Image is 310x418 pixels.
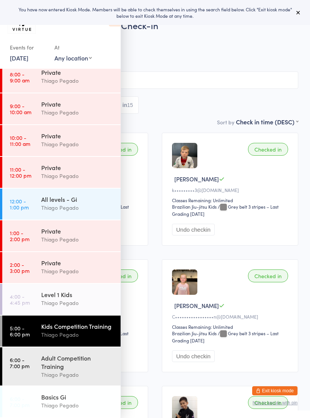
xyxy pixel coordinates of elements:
span: Virtue Brazilian Jiu-Jitsu [12,50,287,58]
div: Thiago Pegado [41,401,114,410]
div: Brazilian Jiu-jitsu Kids [172,330,217,336]
a: 1:00 -2:00 pmPrivateThiago Pegado [2,220,121,251]
span: [PERSON_NAME] [174,175,219,183]
time: 8:00 - 9:00 am [10,71,29,83]
div: Thiago Pegado [41,172,114,180]
time: 6:00 - 7:00 pm [10,357,29,369]
div: All levels - Gi [41,195,114,203]
div: Check in time (DESC) [236,118,298,126]
span: Thiago Pegado [12,43,287,50]
time: 5:00 - 6:00 pm [10,325,30,337]
div: Classes Remaining: Unlimited [172,324,290,330]
time: 2:00 - 3:00 pm [10,262,29,274]
div: Private [41,259,114,267]
div: Private [41,163,114,172]
div: C•••••••••••••••••n@[DOMAIN_NAME] [172,313,290,320]
div: Thiago Pegado [41,140,114,149]
input: Search [12,71,298,89]
div: Checked in [248,143,288,156]
div: Basics Gi [41,393,114,401]
div: At [54,41,92,54]
div: You have now entered Kiosk Mode. Members will be able to check themselves in using the search fie... [12,6,298,19]
div: Level 1 Kids [41,290,114,299]
div: Private [41,100,114,108]
div: Any location [54,54,92,62]
time: 9:00 - 10:00 am [10,103,31,115]
div: Classes Remaining: Unlimited [172,197,290,203]
div: Kids Competition Training [41,322,114,330]
div: Thiago Pegado [41,235,114,244]
a: [DATE] [10,54,28,62]
div: Brazilian Jiu-jitsu Kids [172,203,217,210]
a: 8:00 -9:00 amPrivateThiago Pegado [2,62,121,93]
button: Undo checkin [172,350,215,362]
div: Thiago Pegado [41,203,114,212]
time: 12:00 - 1:00 pm [10,198,29,210]
span: [PERSON_NAME] [174,302,219,310]
img: image1633501865.png [172,143,197,168]
span: [DATE] 5:00pm [12,35,287,43]
a: 6:00 -7:00 pmBasics GiThiago Pegado [2,386,121,417]
span: Brazilian Jiu-jitsu Kids [12,58,298,65]
a: 10:00 -11:00 amPrivateThiago Pegado [2,125,121,156]
a: 4:00 -4:45 pmLevel 1 KidsThiago Pegado [2,284,121,315]
button: how to secure with pin [253,400,298,406]
div: Private [41,132,114,140]
time: 11:00 - 12:00 pm [10,166,31,178]
img: image1673593125.png [172,269,197,295]
div: Events for [10,41,47,54]
div: Thiago Pegado [41,108,114,117]
div: Thiago Pegado [41,330,114,339]
button: Exit kiosk mode [252,386,298,395]
button: Undo checkin [172,224,215,235]
div: Thiago Pegado [41,299,114,307]
time: 6:00 - 7:00 pm [10,396,29,408]
div: Thiago Pegado [41,370,114,379]
div: Checked in [248,396,288,409]
div: Adult Competition Training [41,354,114,370]
time: 4:00 - 4:45 pm [10,293,30,305]
div: 15 [127,102,133,108]
div: Private [41,68,114,76]
time: 10:00 - 11:00 am [10,135,30,147]
label: Sort by [217,118,234,126]
div: Checked in [248,269,288,282]
a: 5:00 -6:00 pmKids Competition TrainingThiago Pegado [2,316,121,347]
a: 11:00 -12:00 pmPrivateThiago Pegado [2,157,121,188]
div: Private [41,227,114,235]
div: k•••••••••3@[DOMAIN_NAME] [172,187,290,193]
h2: Kids Competition Training Check-in [12,19,298,31]
a: 9:00 -10:00 amPrivateThiago Pegado [2,93,121,124]
div: Thiago Pegado [41,267,114,276]
div: Thiago Pegado [41,76,114,85]
time: 1:00 - 2:00 pm [10,230,29,242]
a: 12:00 -1:00 pmAll levels - GiThiago Pegado [2,189,121,220]
a: 2:00 -3:00 pmPrivateThiago Pegado [2,252,121,283]
a: 6:00 -7:00 pmAdult Competition TrainingThiago Pegado [2,347,121,385]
